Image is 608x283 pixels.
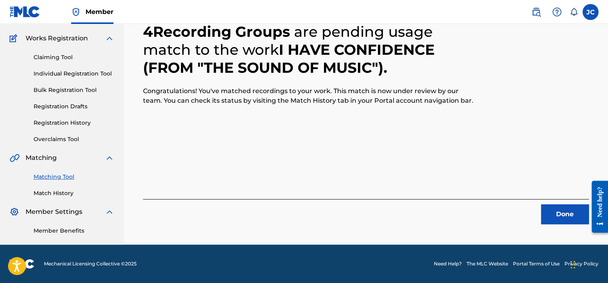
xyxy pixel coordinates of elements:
[10,259,34,269] img: logo
[10,14,51,24] a: CatalogCatalog
[10,207,19,217] img: Member Settings
[143,23,433,58] span: are pending usage match to the work
[531,7,541,17] img: search
[528,4,544,20] a: Public Search
[467,260,508,267] a: The MLC Website
[570,253,575,277] div: Drag
[582,4,598,20] div: User Menu
[34,119,114,127] a: Registration History
[568,245,608,283] iframe: Chat Widget
[26,207,82,217] span: Member Settings
[586,175,608,239] iframe: Resource Center
[564,260,598,267] a: Privacy Policy
[34,70,114,78] a: Individual Registration Tool
[10,34,20,43] img: Works Registration
[552,7,562,17] img: help
[105,207,114,217] img: expand
[549,4,565,20] div: Help
[34,86,114,94] a: Bulk Registration Tool
[105,153,114,163] img: expand
[26,34,88,43] span: Works Registration
[34,189,114,197] a: Match History
[85,7,113,16] span: Member
[34,135,114,143] a: Overclaims Tool
[143,86,477,106] p: Congratulations! You've matched recordings to your work. This match is now under review by our te...
[143,23,477,77] h2: 4 Recording Groups I HAVE CONFIDENCE (FROM "THE SOUND OF MUSIC") .
[513,260,560,267] a: Portal Terms of Use
[10,6,40,18] img: MLC Logo
[34,227,114,235] a: Member Benefits
[71,7,81,17] img: Top Rightsholder
[34,53,114,62] a: Claiming Tool
[34,102,114,111] a: Registration Drafts
[34,173,114,181] a: Matching Tool
[10,153,20,163] img: Matching
[570,8,578,16] div: Notifications
[26,153,57,163] span: Matching
[105,34,114,43] img: expand
[541,204,589,224] button: Done
[434,260,462,267] a: Need Help?
[44,260,137,267] span: Mechanical Licensing Collective © 2025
